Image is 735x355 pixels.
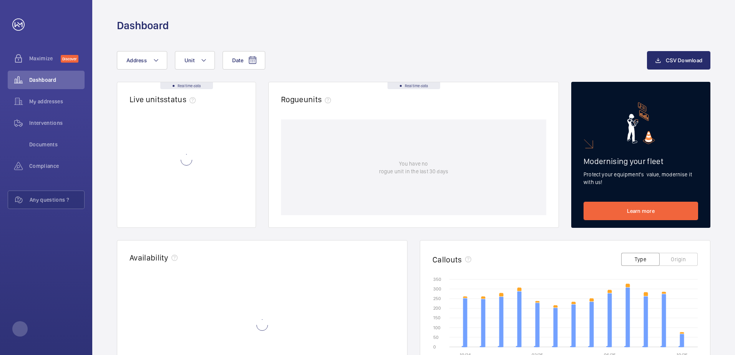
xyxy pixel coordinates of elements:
text: 100 [433,325,441,330]
div: Real time data [160,82,213,89]
span: My addresses [29,98,85,105]
span: Dashboard [29,76,85,84]
text: 350 [433,277,441,282]
span: units [304,95,334,104]
a: Learn more [584,202,698,220]
span: Discover [61,55,78,63]
text: 0 [433,344,436,350]
h2: Live units [130,95,199,104]
button: Unit [175,51,215,70]
p: You have no rogue unit in the last 30 days [379,160,448,175]
button: Type [621,253,660,266]
span: Maximize [29,55,61,62]
span: CSV Download [666,57,702,63]
span: Date [232,57,243,63]
p: Protect your equipment's value, modernise it with us! [584,171,698,186]
button: Address [117,51,167,70]
text: 150 [433,315,441,320]
h2: Callouts [432,255,462,264]
text: 300 [433,286,441,292]
span: Documents [29,141,85,148]
span: Compliance [29,162,85,170]
span: status [164,95,199,104]
h2: Rogue [281,95,334,104]
h2: Modernising your fleet [584,156,698,166]
button: Date [223,51,265,70]
span: Address [126,57,147,63]
text: 50 [433,335,439,340]
span: Interventions [29,119,85,127]
text: 250 [433,296,441,301]
img: marketing-card.svg [627,102,655,144]
span: Unit [185,57,195,63]
span: Any questions ? [30,196,84,204]
h2: Availability [130,253,168,262]
h1: Dashboard [117,18,169,33]
text: 200 [433,305,441,311]
button: Origin [659,253,698,266]
div: Real time data [387,82,440,89]
button: CSV Download [647,51,710,70]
